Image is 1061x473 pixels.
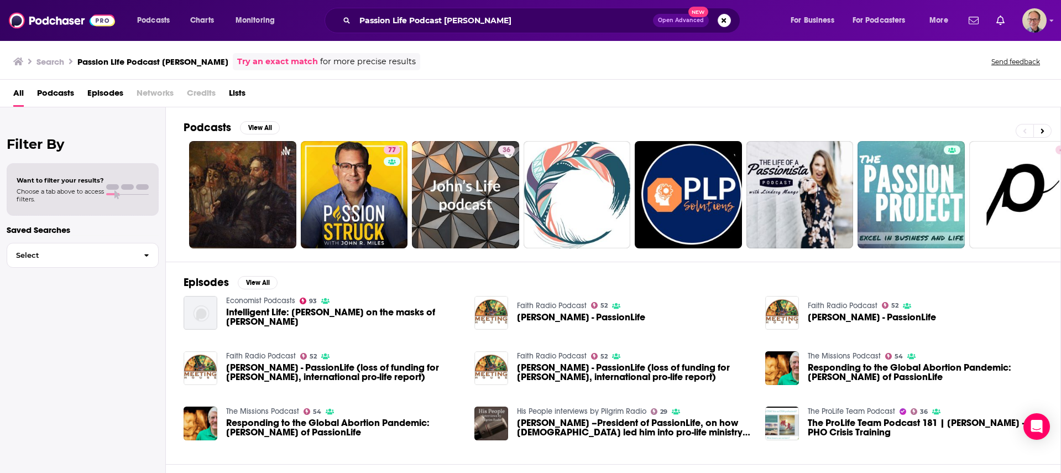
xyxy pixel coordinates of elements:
a: Ensor, John - PassionLife [808,313,936,322]
span: Open Advanced [658,18,704,23]
img: Ensor, John - PassionLife (loss of funding for Planned Parenthood, international pro-life report) [474,351,508,385]
img: Ensor, John - PassionLife [765,296,799,330]
span: 77 [388,145,396,156]
span: Want to filter your results? [17,176,104,184]
input: Search podcasts, credits, & more... [355,12,653,29]
h2: Podcasts [184,121,231,134]
a: Responding to the Global Abortion Pandemic: John Ensor of PassionLife [226,418,461,437]
span: [PERSON_NAME] - PassionLife [808,313,936,322]
div: Open Intercom Messenger [1023,413,1050,440]
h2: Episodes [184,276,229,289]
a: 54 [885,353,903,360]
span: 29 [660,409,667,414]
a: The Missions Podcast [226,407,299,416]
a: Faith Radio Podcast [517,301,587,310]
img: Ensor, John - PassionLife (loss of funding for Planned Parenthood, international pro-life report) [184,351,217,385]
span: Responding to the Global Abortion Pandemic: [PERSON_NAME] of PassionLife [808,363,1043,382]
span: Networks [137,84,174,107]
img: The ProLife Team Podcast 181 | John Ensor – PHO Crisis Training [765,407,799,440]
a: Ensor, John - PassionLife [517,313,645,322]
a: John Ensor –President of PassionLife, on how God led him into pro-life ministry in the U.S. and i... [474,407,508,440]
span: 93 [309,299,317,304]
a: Faith Radio Podcast [226,351,296,361]
a: 52 [882,302,899,309]
span: 52 [600,354,608,359]
img: Podchaser - Follow, Share and Rate Podcasts [9,10,115,31]
button: View All [238,276,278,289]
span: 52 [891,303,898,308]
span: More [929,13,948,28]
a: Ensor, John - PassionLife (loss of funding for Planned Parenthood, international pro-life report) [517,363,752,382]
a: PodcastsView All [184,121,280,134]
img: Intelligent Life: John Burnside on the masks of Ensor [184,296,217,330]
span: Select [7,252,135,259]
span: Credits [187,84,216,107]
button: open menu [228,12,289,29]
button: open menu [845,12,922,29]
span: Monitoring [236,13,275,28]
a: Faith Radio Podcast [808,301,877,310]
button: open menu [129,12,184,29]
a: Podcasts [37,84,74,107]
img: Responding to the Global Abortion Pandemic: John Ensor of PassionLife [184,407,217,440]
a: Charts [183,12,221,29]
span: For Podcasters [853,13,906,28]
a: Try an exact match [237,55,318,68]
a: 77 [301,141,408,248]
button: open menu [783,12,848,29]
span: 36 [920,409,928,414]
p: Saved Searches [7,225,159,235]
span: Intelligent Life: [PERSON_NAME] on the masks of [PERSON_NAME] [226,308,461,326]
a: His People interviews by Pilgrim Radio [517,407,646,416]
a: 29 [651,408,668,415]
a: John Ensor –President of PassionLife, on how God led him into pro-life ministry in the U.S. and i... [517,418,752,437]
span: [PERSON_NAME] –President of PassionLife, on how [DEMOGRAPHIC_DATA] led him into pro-life ministry... [517,418,752,437]
a: The ProLife Team Podcast 181 | John Ensor – PHO Crisis Training [808,418,1043,437]
a: 93 [300,298,317,304]
img: Ensor, John - PassionLife [474,296,508,330]
button: View All [240,121,280,134]
span: 54 [313,409,321,414]
img: User Profile [1022,8,1047,33]
a: The Missions Podcast [808,351,881,361]
button: open menu [922,12,962,29]
a: Faith Radio Podcast [517,351,587,361]
a: Intelligent Life: John Burnside on the masks of Ensor [226,308,461,326]
h3: Search [36,56,64,67]
span: [PERSON_NAME] - PassionLife (loss of funding for [PERSON_NAME], international pro-life report) [517,363,752,382]
span: Logged in as tommy.lynch [1022,8,1047,33]
span: Charts [190,13,214,28]
a: Ensor, John - PassionLife (loss of funding for Planned Parenthood, international pro-life report) [226,363,461,382]
span: 52 [310,354,317,359]
span: The ProLife Team Podcast 181 | [PERSON_NAME] – PHO Crisis Training [808,418,1043,437]
a: 36 [498,145,515,154]
span: For Business [791,13,834,28]
a: 52 [300,353,317,360]
a: 36 [412,141,519,248]
span: New [688,7,708,17]
span: Choose a tab above to access filters. [17,188,104,203]
span: 52 [600,303,608,308]
a: Responding to the Global Abortion Pandemic: John Ensor of PassionLife [808,363,1043,382]
h3: Passion Life Podcast [PERSON_NAME] [77,56,228,67]
div: Search podcasts, credits, & more... [335,8,751,33]
button: Show profile menu [1022,8,1047,33]
a: Episodes [87,84,123,107]
span: 54 [895,354,903,359]
span: Responding to the Global Abortion Pandemic: [PERSON_NAME] of PassionLife [226,418,461,437]
button: Send feedback [988,57,1043,66]
a: Show notifications dropdown [964,11,983,30]
a: The ProLife Team Podcast [808,407,895,416]
a: 54 [304,408,322,415]
button: Open AdvancedNew [653,14,709,27]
